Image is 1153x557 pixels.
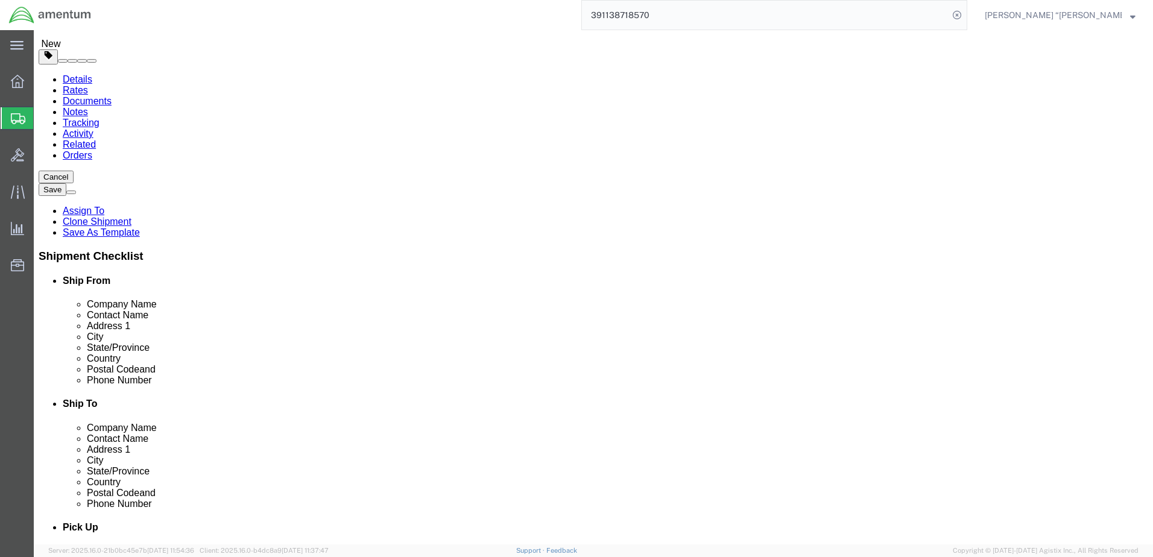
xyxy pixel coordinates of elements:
a: Feedback [546,547,577,554]
iframe: FS Legacy Container [34,30,1153,544]
span: [DATE] 11:37:47 [282,547,329,554]
a: Support [516,547,546,554]
span: Client: 2025.16.0-b4dc8a9 [200,547,329,554]
span: Copyright © [DATE]-[DATE] Agistix Inc., All Rights Reserved [953,546,1139,556]
span: Courtney “Levi” Rabel [985,8,1122,22]
button: [PERSON_NAME] “[PERSON_NAME]” [PERSON_NAME] [984,8,1136,22]
img: logo [8,6,92,24]
span: [DATE] 11:54:36 [147,547,194,554]
input: Search for shipment number, reference number [582,1,949,30]
span: Server: 2025.16.0-21b0bc45e7b [48,547,194,554]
